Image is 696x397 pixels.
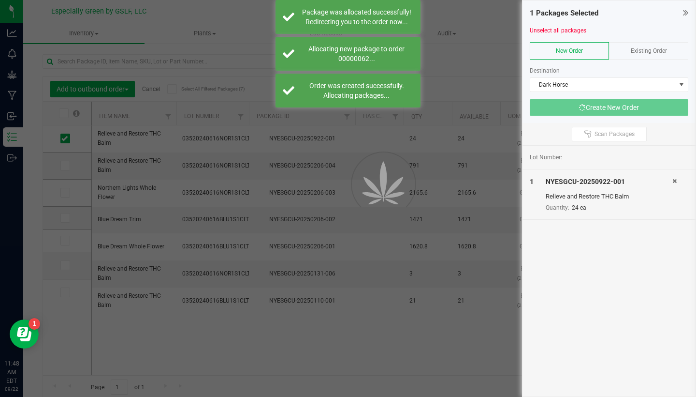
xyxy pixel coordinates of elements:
div: Allocating new package to order 00000062... [300,44,413,63]
span: Existing Order [631,47,667,54]
span: Quantity: [546,204,569,211]
button: Create New Order [530,99,688,116]
span: 1 [530,178,534,185]
span: Dark Horse [530,78,676,92]
iframe: Resource center unread badge [29,318,40,330]
span: Lot Number: [530,153,562,162]
a: Unselect all packages [530,27,586,34]
div: NYESGCU-20250922-001 [546,177,672,187]
span: 24 ea [572,204,586,211]
div: Relieve and Restore THC Balm [546,192,672,201]
button: Scan Packages [572,127,647,141]
iframe: Resource center [10,320,39,349]
span: Scan Packages [594,130,635,138]
span: New Order [556,47,583,54]
div: Package was allocated successfully! Redirecting you to the order now... [300,7,413,27]
div: Order was created successfully. Allocating packages... [300,81,413,100]
span: Destination [530,67,560,74]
